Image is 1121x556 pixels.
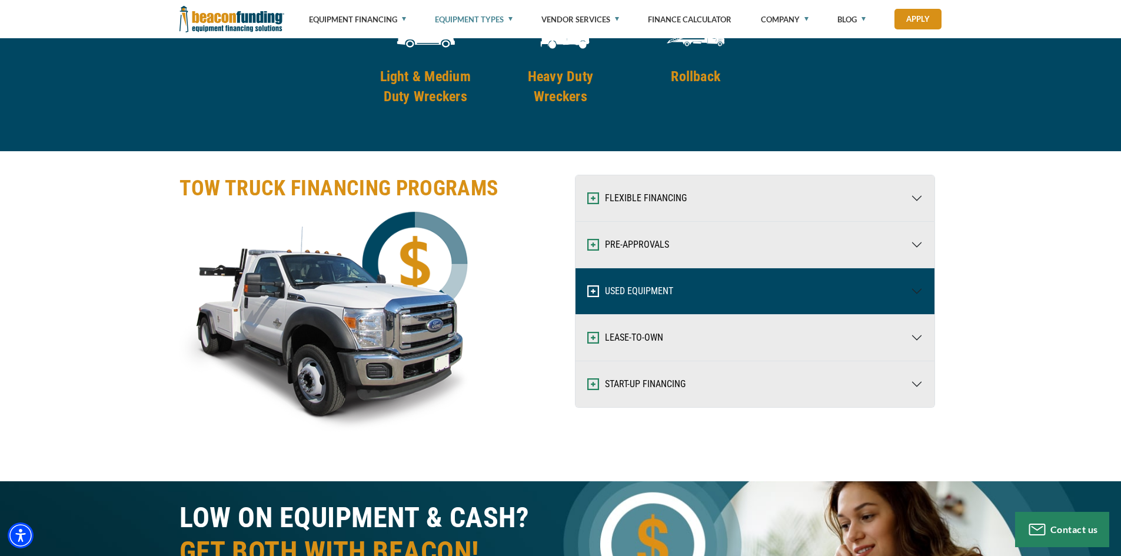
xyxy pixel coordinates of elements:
img: Expand and Collapse Icon [587,192,599,204]
h4: Rollback [636,66,756,86]
img: Expand and Collapse Icon [587,332,599,344]
img: Expand and Collapse Icon [587,239,599,251]
h2: TOW TRUCK FINANCING PROGRAMS [179,175,554,202]
button: PRE-APPROVALS [576,222,934,268]
h4: Light & Medium Duty Wreckers [365,66,485,106]
button: USED EQUIPMENT [576,268,934,314]
button: Contact us [1015,512,1109,547]
img: Expand and Collapse Icon [587,285,599,297]
button: FLEXIBLE FINANCING [576,175,934,221]
div: Accessibility Menu [8,522,34,548]
img: Expand and Collapse Icon [587,378,599,390]
span: Contact us [1050,524,1098,535]
button: START-UP FINANCING [576,361,934,407]
a: Apply [894,9,942,29]
button: LEASE-TO-OWN [576,315,934,361]
h4: Heavy Duty Wreckers [501,66,621,106]
img: Tow Truck [179,211,474,446]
